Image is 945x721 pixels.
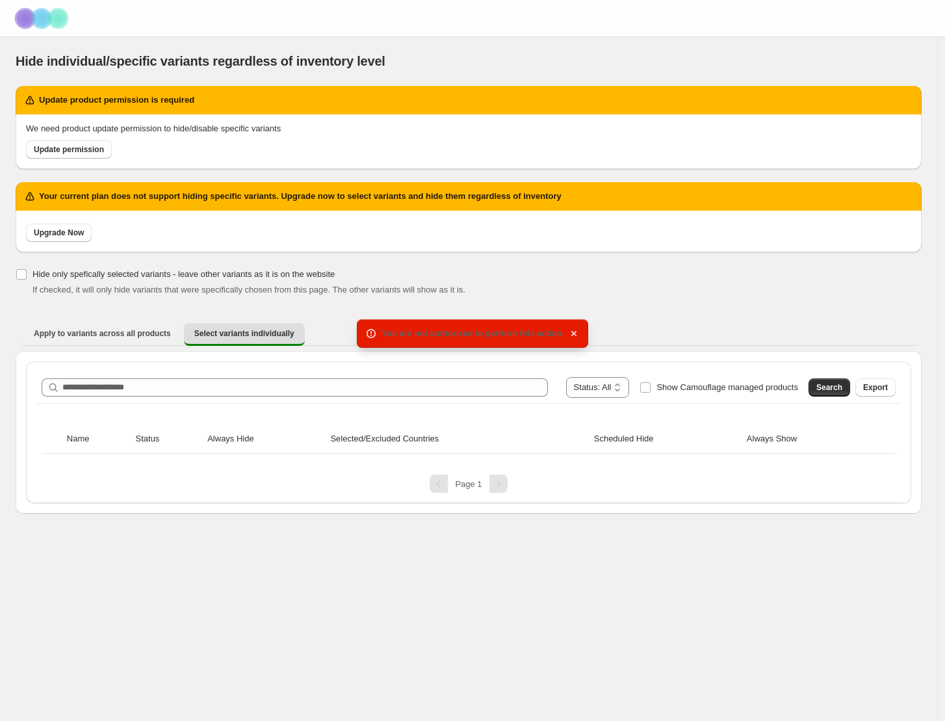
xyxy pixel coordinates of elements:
nav: Pagination [36,475,901,493]
span: Export [863,382,888,393]
button: Apply to variants across all products [23,323,181,344]
th: Selected/Excluded Countries [326,425,589,454]
span: Apply to variants across all products [34,328,171,339]
span: Upgrade Now [34,228,84,238]
span: Hide only spefically selected variants - leave other variants as it is on the website [32,269,335,279]
th: Scheduled Hide [590,425,743,454]
h2: Update product permission is required [39,94,194,107]
div: Select variants individually [16,351,922,514]
span: Select variants individually [194,328,294,339]
span: If checked, it will only hide variants that were specifically chosen from this page. The other va... [32,285,465,295]
button: Search [809,378,850,397]
span: You are not authorized to perform this action [382,328,562,338]
span: Update permission [34,144,104,155]
span: Search [816,382,842,393]
button: Export [855,378,896,397]
th: Always Show [743,425,874,454]
a: Update permission [26,140,112,159]
h2: Your current plan does not support hiding specific variants. Upgrade now to select variants and h... [39,190,562,203]
button: Select variants individually [184,323,305,346]
span: Show Camouflage managed products [656,382,798,392]
span: Page 1 [455,479,482,489]
span: Hide individual/specific variants regardless of inventory level [16,54,385,68]
span: We need product update permission to hide/disable specific variants [26,124,281,133]
th: Name [63,425,132,454]
th: Always Hide [203,425,326,454]
a: Upgrade Now [26,224,92,242]
th: Status [132,425,204,454]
